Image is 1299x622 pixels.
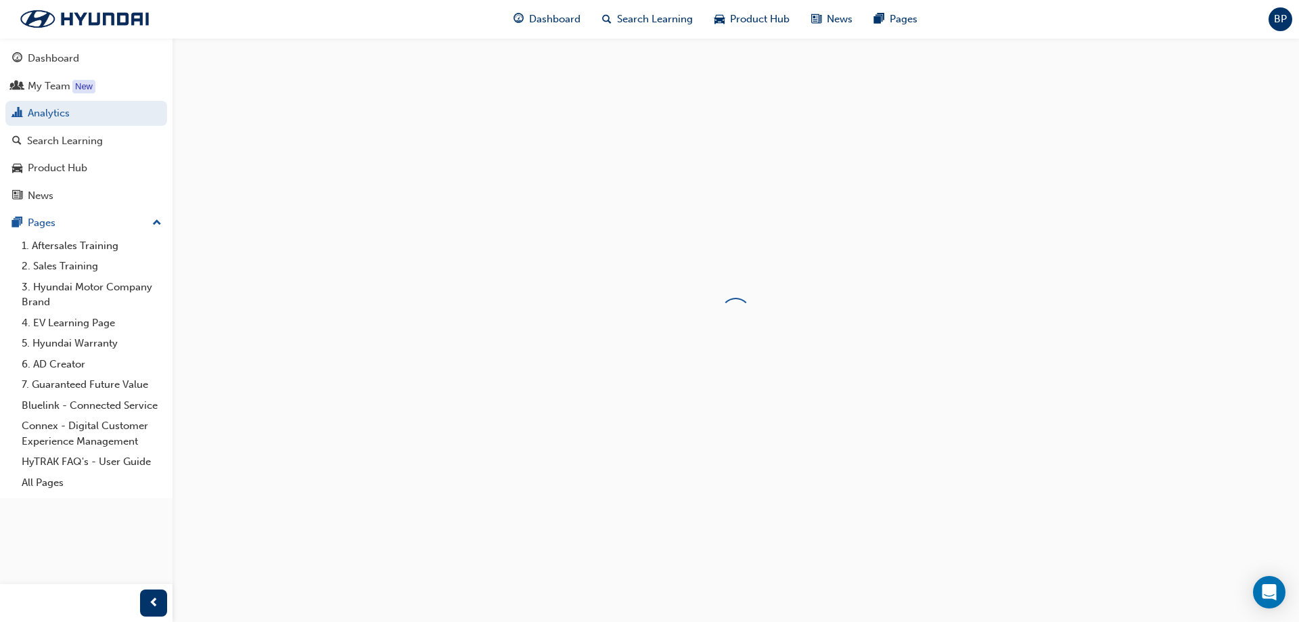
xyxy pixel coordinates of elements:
div: News [28,188,53,204]
span: Pages [890,12,917,27]
button: Pages [5,210,167,236]
div: Search Learning [27,133,103,149]
a: Dashboard [5,46,167,71]
span: BP [1274,12,1287,27]
a: 5. Hyundai Warranty [16,333,167,354]
span: Product Hub [730,12,790,27]
a: Analytics [5,101,167,126]
a: news-iconNews [800,5,863,33]
a: 1. Aftersales Training [16,236,167,257]
span: chart-icon [12,108,22,120]
a: News [5,183,167,208]
a: 2. Sales Training [16,256,167,277]
span: guage-icon [12,53,22,65]
span: car-icon [714,11,725,28]
a: All Pages [16,472,167,493]
span: news-icon [811,11,821,28]
div: Pages [28,215,55,231]
div: Open Intercom Messenger [1253,576,1285,608]
a: search-iconSearch Learning [591,5,704,33]
span: Dashboard [529,12,580,27]
a: Bluelink - Connected Service [16,395,167,416]
a: car-iconProduct Hub [704,5,800,33]
a: My Team [5,74,167,99]
span: up-icon [152,215,162,232]
span: Search Learning [617,12,693,27]
a: Search Learning [5,129,167,154]
a: Connex - Digital Customer Experience Management [16,416,167,451]
div: Product Hub [28,160,87,176]
span: search-icon [602,11,612,28]
button: BP [1269,7,1292,31]
div: Tooltip anchor [72,80,95,93]
span: search-icon [12,135,22,148]
span: people-icon [12,81,22,93]
a: pages-iconPages [863,5,928,33]
div: My Team [28,79,70,94]
a: 3. Hyundai Motor Company Brand [16,277,167,313]
span: news-icon [12,190,22,202]
a: 7. Guaranteed Future Value [16,374,167,395]
span: pages-icon [874,11,884,28]
span: prev-icon [149,595,159,612]
span: car-icon [12,162,22,175]
button: DashboardMy TeamAnalyticsSearch LearningProduct HubNews [5,43,167,210]
a: guage-iconDashboard [503,5,591,33]
span: pages-icon [12,217,22,229]
a: 6. AD Creator [16,354,167,375]
span: guage-icon [514,11,524,28]
a: HyTRAK FAQ's - User Guide [16,451,167,472]
a: 4. EV Learning Page [16,313,167,334]
a: Product Hub [5,156,167,181]
span: News [827,12,852,27]
div: Dashboard [28,51,79,66]
img: Trak [7,5,162,33]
